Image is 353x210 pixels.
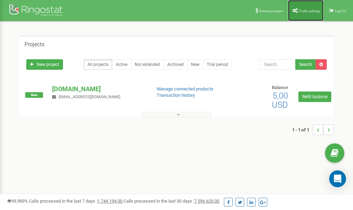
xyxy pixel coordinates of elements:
[123,198,219,204] span: Calls processed in the last 30 days :
[112,59,131,70] a: Active
[295,59,316,70] button: Search
[84,59,112,70] a: All projects
[298,92,331,102] a: Refill balance
[24,41,44,48] h5: Projects
[259,9,283,13] span: Referral program
[59,95,120,99] span: [EMAIL_ADDRESS][DOMAIN_NAME]
[97,198,122,204] u: 1 744 194,00
[272,91,288,110] span: 5,00 USD
[7,198,28,204] span: 99,989%
[187,59,203,70] a: New
[299,9,320,13] span: Profile settings
[131,59,164,70] a: Not extended
[52,84,145,94] p: [DOMAIN_NAME]
[272,85,288,90] span: Balance
[29,198,122,204] span: Calls processed in the last 7 days :
[203,59,232,70] a: Trial period
[194,198,219,204] u: 7 596 625,00
[25,92,43,98] span: New
[157,86,213,92] a: Manage connected products
[163,59,188,70] a: Archived
[292,124,313,135] span: 1 - 1 of 1
[260,59,296,70] input: Search
[26,59,63,70] a: New project
[335,9,346,13] span: Log Out
[329,170,346,187] div: Open Intercom Messenger
[292,117,334,142] nav: ...
[157,93,195,98] a: Transaction history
